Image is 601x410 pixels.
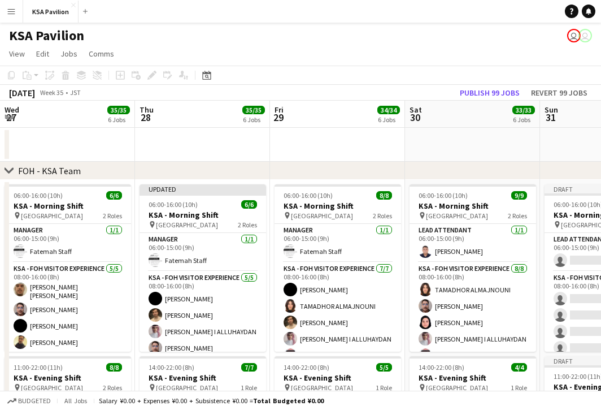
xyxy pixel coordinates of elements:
[14,191,63,200] span: 06:00-16:00 (10h)
[376,191,392,200] span: 8/8
[410,184,536,352] app-job-card: 06:00-16:00 (10h)9/9KSA - Morning Shift [GEOGRAPHIC_DATA]2 RolesLEAD ATTENDANT1/106:00-15:00 (9h)...
[5,184,131,352] app-job-card: 06:00-16:00 (10h)6/6KSA - Morning Shift [GEOGRAPHIC_DATA]2 RolesManager1/106:00-15:00 (9h)Fatemah...
[140,184,266,193] div: Updated
[410,224,536,262] app-card-role: LEAD ATTENDANT1/106:00-15:00 (9h)[PERSON_NAME]
[32,46,54,61] a: Edit
[140,271,266,376] app-card-role: KSA - FOH Visitor Experience5/508:00-16:00 (8h)[PERSON_NAME][PERSON_NAME][PERSON_NAME] I ALLUHAYD...
[107,106,130,114] span: 35/35
[5,105,19,115] span: Wed
[243,115,264,124] div: 6 Jobs
[545,105,558,115] span: Sun
[377,106,400,114] span: 34/34
[103,383,122,392] span: 2 Roles
[70,88,81,97] div: JST
[378,115,399,124] div: 6 Jobs
[149,200,198,209] span: 06:00-16:00 (10h)
[18,397,51,405] span: Budgeted
[508,212,527,220] span: 2 Roles
[140,233,266,271] app-card-role: Manager1/106:00-15:00 (9h)Fatemah Staff
[410,105,422,115] span: Sat
[6,395,53,407] button: Budgeted
[56,46,82,61] a: Jobs
[526,85,592,100] button: Revert 99 jobs
[513,115,534,124] div: 6 Jobs
[37,88,66,97] span: Week 35
[23,1,79,23] button: KSA Pavilion
[275,184,401,352] app-job-card: 06:00-16:00 (10h)8/8KSA - Morning Shift [GEOGRAPHIC_DATA]2 RolesManager1/106:00-15:00 (9h)Fatemah...
[9,87,35,98] div: [DATE]
[140,105,154,115] span: Thu
[238,221,257,229] span: 2 Roles
[21,383,83,392] span: [GEOGRAPHIC_DATA]
[5,262,131,370] app-card-role: KSA - FOH Visitor Experience5/508:00-16:00 (8h)[PERSON_NAME] [PERSON_NAME][PERSON_NAME][PERSON_NA...
[3,111,19,124] span: 27
[275,201,401,211] h3: KSA - Morning Shift
[284,363,329,372] span: 14:00-22:00 (8h)
[242,106,265,114] span: 35/35
[140,184,266,352] app-job-card: Updated06:00-16:00 (10h)6/6KSA - Morning Shift [GEOGRAPHIC_DATA]2 RolesManager1/106:00-15:00 (9h)...
[138,111,154,124] span: 28
[567,29,581,42] app-user-avatar: Isra Alsharyofi
[426,212,488,220] span: [GEOGRAPHIC_DATA]
[106,191,122,200] span: 6/6
[99,396,324,405] div: Salary ¥0.00 + Expenses ¥0.00 + Subsistence ¥0.00 =
[60,49,77,59] span: Jobs
[9,27,84,44] h1: KSA Pavilion
[156,221,218,229] span: [GEOGRAPHIC_DATA]
[275,262,401,399] app-card-role: KSA - FOH Visitor Experience7/708:00-16:00 (8h)[PERSON_NAME]TAMADHOR ALMAJNOUNI[PERSON_NAME][PERS...
[62,396,89,405] span: All jobs
[241,200,257,209] span: 6/6
[140,373,266,383] h3: KSA - Evening Shift
[408,111,422,124] span: 30
[241,363,257,372] span: 7/7
[284,191,333,200] span: 06:00-16:00 (10h)
[5,201,131,211] h3: KSA - Morning Shift
[512,106,535,114] span: 33/33
[156,383,218,392] span: [GEOGRAPHIC_DATA]
[376,383,392,392] span: 1 Role
[275,373,401,383] h3: KSA - Evening Shift
[5,224,131,262] app-card-role: Manager1/106:00-15:00 (9h)Fatemah Staff
[511,363,527,372] span: 4/4
[18,165,81,176] div: FOH - KSA Team
[291,212,353,220] span: [GEOGRAPHIC_DATA]
[511,383,527,392] span: 1 Role
[419,363,464,372] span: 14:00-22:00 (8h)
[275,224,401,262] app-card-role: Manager1/106:00-15:00 (9h)Fatemah Staff
[103,212,122,220] span: 2 Roles
[241,383,257,392] span: 1 Role
[36,49,49,59] span: Edit
[253,396,324,405] span: Total Budgeted ¥0.00
[84,46,119,61] a: Comms
[373,212,392,220] span: 2 Roles
[89,49,114,59] span: Comms
[108,115,129,124] div: 6 Jobs
[140,210,266,220] h3: KSA - Morning Shift
[455,85,524,100] button: Publish 99 jobs
[426,383,488,392] span: [GEOGRAPHIC_DATA]
[291,383,353,392] span: [GEOGRAPHIC_DATA]
[5,46,29,61] a: View
[149,363,194,372] span: 14:00-22:00 (8h)
[21,212,83,220] span: [GEOGRAPHIC_DATA]
[14,363,63,372] span: 11:00-22:00 (11h)
[5,373,131,383] h3: KSA - Evening Shift
[273,111,284,124] span: 29
[275,105,284,115] span: Fri
[410,373,536,383] h3: KSA - Evening Shift
[511,191,527,200] span: 9/9
[419,191,468,200] span: 06:00-16:00 (10h)
[543,111,558,124] span: 31
[410,201,536,211] h3: KSA - Morning Shift
[578,29,592,42] app-user-avatar: Asami Saga
[106,363,122,372] span: 8/8
[9,49,25,59] span: View
[376,363,392,372] span: 5/5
